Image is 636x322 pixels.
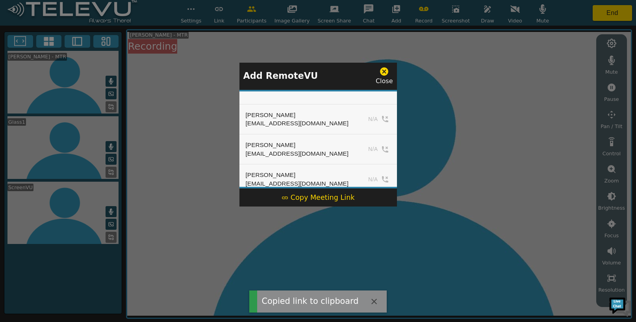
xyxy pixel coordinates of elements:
div: Minimize live chat window [129,4,148,23]
div: [PERSON_NAME] [246,171,349,179]
textarea: Type your message and hit 'Enter' [4,215,150,243]
span: We're online! [46,99,109,179]
div: Copy Meeting Link [282,192,355,203]
div: [EMAIL_ADDRESS][DOMAIN_NAME] [246,149,349,158]
div: Copied link to clipboard [262,295,359,307]
img: Chat Widget [608,294,632,318]
div: [PERSON_NAME] [246,141,349,149]
img: d_736959983_company_1615157101543_736959983 [13,37,33,56]
div: Close [376,67,393,86]
div: [EMAIL_ADDRESS][DOMAIN_NAME] [246,119,349,128]
div: [EMAIL_ADDRESS][DOMAIN_NAME] [246,179,349,188]
div: Chat with us now [41,41,132,52]
div: [PERSON_NAME] [246,111,349,119]
p: Add RemoteVU [243,69,318,83]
